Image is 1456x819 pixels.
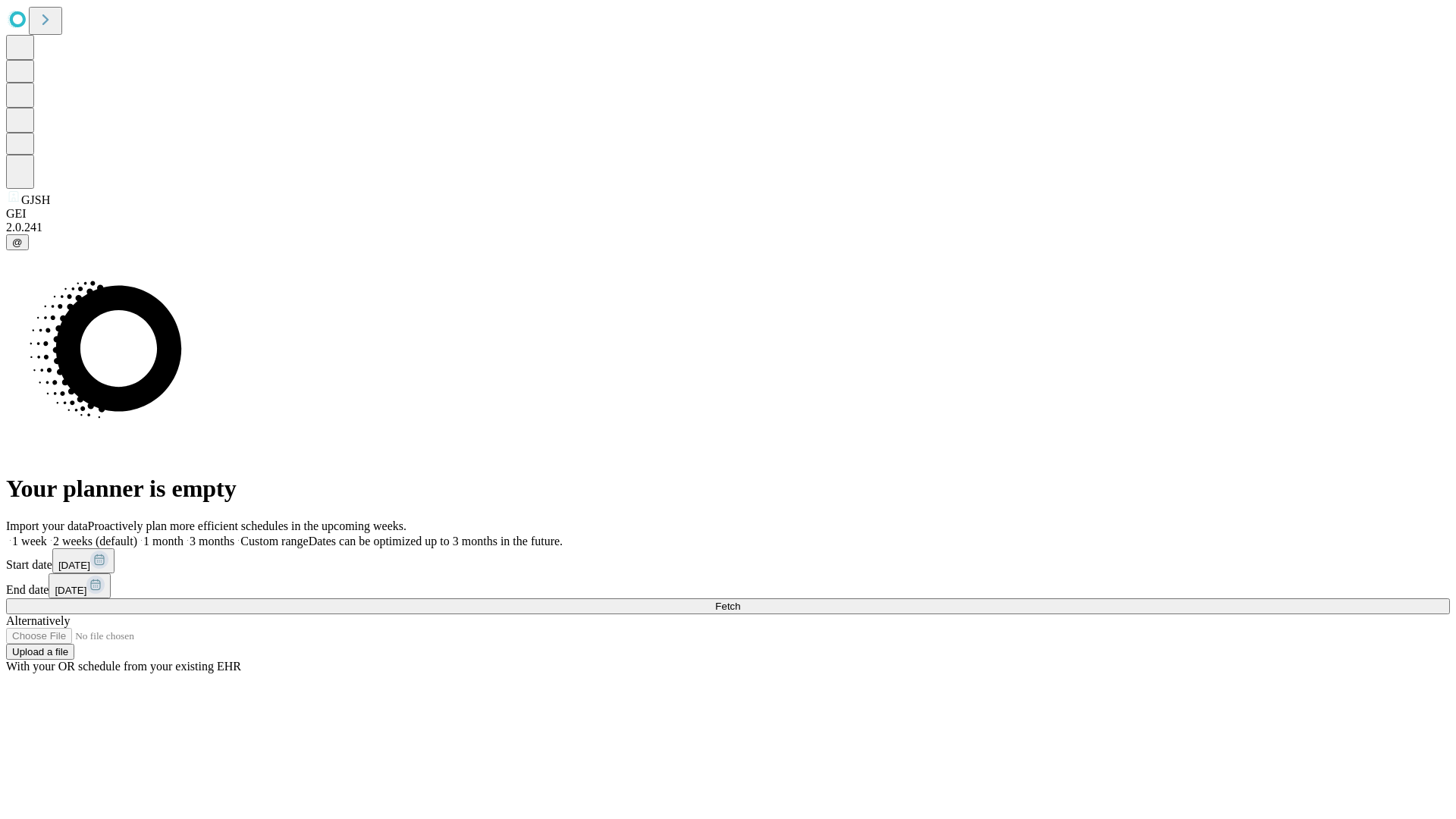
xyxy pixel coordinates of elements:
span: Fetch [715,601,740,612]
span: With your OR schedule from your existing EHR [6,660,241,673]
div: 2.0.241 [6,221,1450,234]
div: GEI [6,207,1450,221]
span: Import your data [6,519,88,532]
span: [DATE] [55,585,86,596]
button: Upload a file [6,644,74,660]
button: [DATE] [52,548,115,573]
span: 1 week [12,535,47,548]
span: 1 month [143,535,184,548]
button: @ [6,234,29,250]
div: Start date [6,548,1450,573]
span: Custom range [240,535,308,548]
span: Alternatively [6,614,70,627]
span: [DATE] [58,560,90,571]
span: 2 weeks (default) [53,535,137,548]
button: Fetch [6,598,1450,614]
h1: Your planner is empty [6,475,1450,503]
span: 3 months [190,535,234,548]
span: GJSH [21,193,50,206]
button: [DATE] [49,573,111,598]
span: Proactively plan more efficient schedules in the upcoming weeks. [88,519,406,532]
div: End date [6,573,1450,598]
span: @ [12,237,23,248]
span: Dates can be optimized up to 3 months in the future. [309,535,563,548]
